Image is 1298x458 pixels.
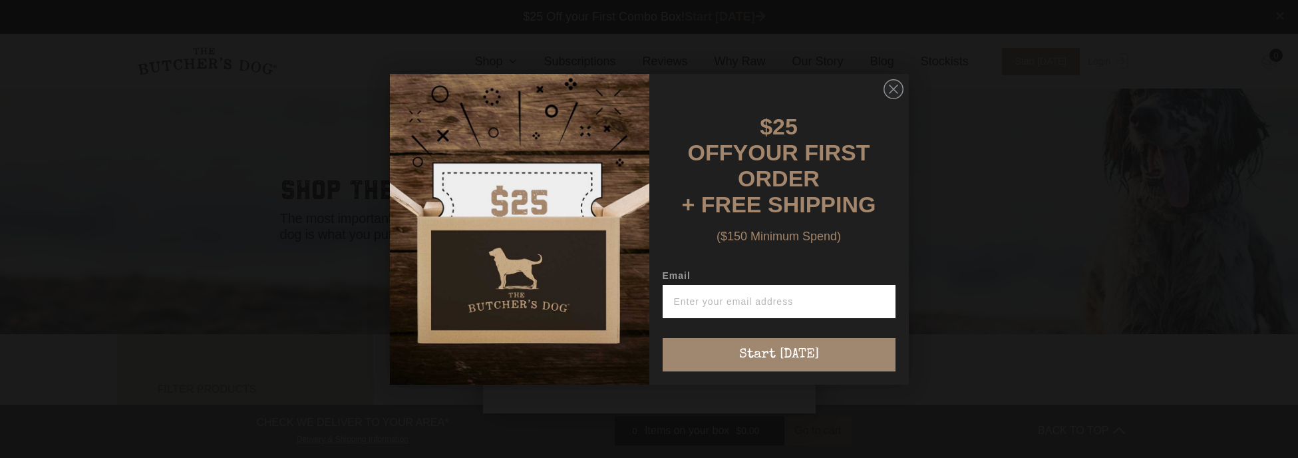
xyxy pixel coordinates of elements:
span: YOUR FIRST ORDER + FREE SHIPPING [682,140,876,217]
span: $25 OFF [688,114,798,165]
input: Enter your email address [663,285,895,318]
span: ($150 Minimum Spend) [717,230,841,243]
img: d0d537dc-5429-4832-8318-9955428ea0a1.jpeg [390,74,649,385]
label: Email [663,270,895,285]
button: Close dialog [884,79,903,99]
button: Start [DATE] [663,338,895,371]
